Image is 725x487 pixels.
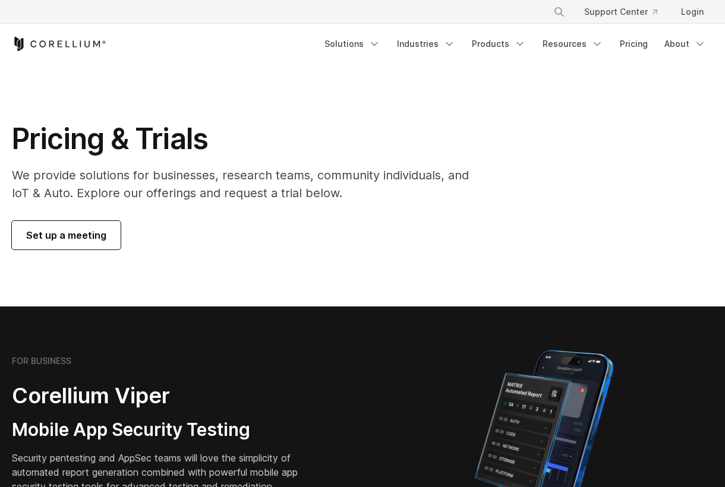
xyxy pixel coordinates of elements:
[12,221,121,249] a: Set up a meeting
[575,1,667,23] a: Support Center
[549,1,570,23] button: Search
[535,33,610,55] a: Resources
[26,228,106,242] span: Set up a meeting
[657,33,713,55] a: About
[12,166,471,202] p: We provide solutions for businesses, research teams, community individuals, and IoT & Auto. Explo...
[317,33,713,55] div: Navigation Menu
[539,1,713,23] div: Navigation Menu
[390,33,462,55] a: Industries
[465,33,533,55] a: Products
[672,1,713,23] a: Login
[613,33,655,55] a: Pricing
[317,33,387,55] a: Solutions
[12,356,71,366] h6: FOR BUSINESS
[12,121,471,157] h1: Pricing & Trials
[12,37,106,51] a: Corellium Home
[12,419,305,441] h3: Mobile App Security Testing
[12,382,305,409] h2: Corellium Viper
